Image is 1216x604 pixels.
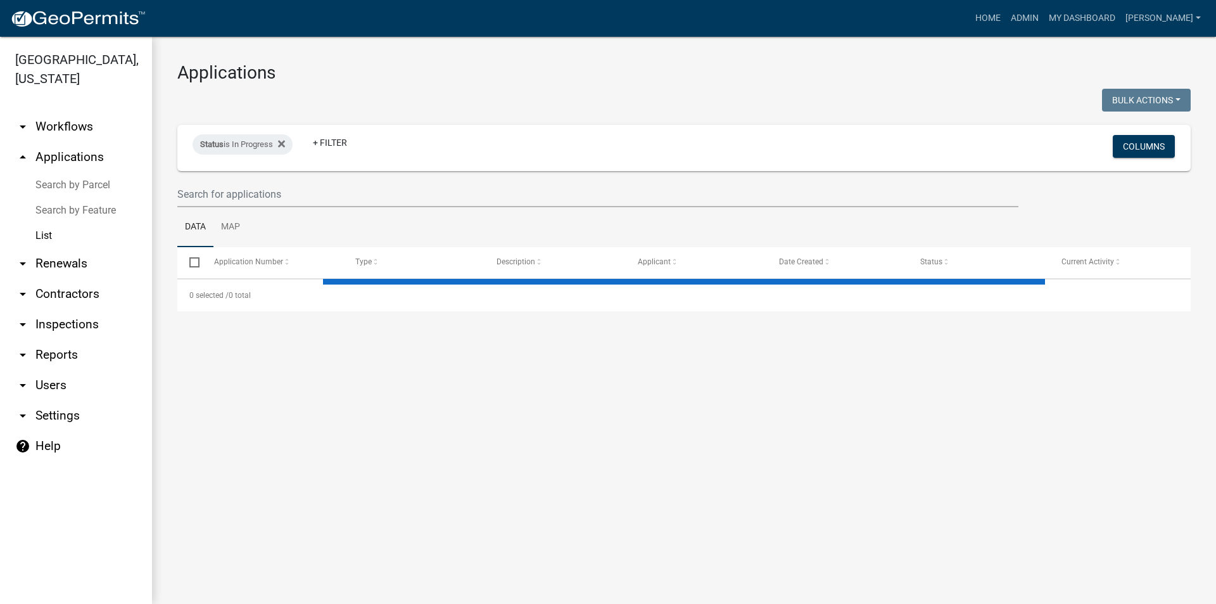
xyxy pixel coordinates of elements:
[177,247,201,278] datatable-header-cell: Select
[1102,89,1191,112] button: Bulk Actions
[15,378,30,393] i: arrow_drop_down
[214,257,283,266] span: Application Number
[484,247,626,278] datatable-header-cell: Description
[355,257,372,266] span: Type
[1120,6,1206,30] a: [PERSON_NAME]
[15,150,30,165] i: arrow_drop_up
[189,291,229,300] span: 0 selected /
[15,439,30,454] i: help
[303,131,357,154] a: + Filter
[177,62,1191,84] h3: Applications
[177,207,213,248] a: Data
[193,134,293,155] div: is In Progress
[177,181,1018,207] input: Search for applications
[779,257,823,266] span: Date Created
[177,280,1191,311] div: 0 total
[1049,247,1191,278] datatable-header-cell: Current Activity
[15,408,30,423] i: arrow_drop_down
[15,347,30,363] i: arrow_drop_down
[200,139,224,149] span: Status
[201,247,343,278] datatable-header-cell: Application Number
[970,6,1006,30] a: Home
[15,286,30,302] i: arrow_drop_down
[638,257,671,266] span: Applicant
[15,256,30,271] i: arrow_drop_down
[908,247,1049,278] datatable-header-cell: Status
[343,247,484,278] datatable-header-cell: Type
[1061,257,1114,266] span: Current Activity
[1006,6,1044,30] a: Admin
[1113,135,1175,158] button: Columns
[213,207,248,248] a: Map
[1044,6,1120,30] a: My Dashboard
[15,317,30,332] i: arrow_drop_down
[767,247,908,278] datatable-header-cell: Date Created
[497,257,535,266] span: Description
[626,247,767,278] datatable-header-cell: Applicant
[15,119,30,134] i: arrow_drop_down
[920,257,942,266] span: Status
